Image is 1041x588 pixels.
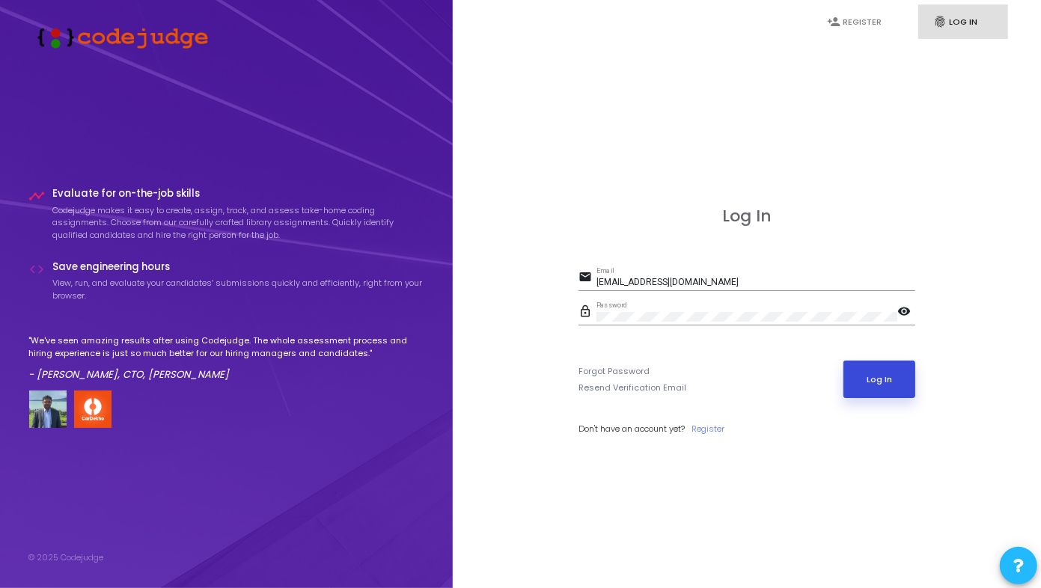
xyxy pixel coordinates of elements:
span: Don't have an account yet? [578,423,685,435]
em: - [PERSON_NAME], CTO, [PERSON_NAME] [29,367,230,382]
mat-icon: lock_outline [578,304,596,322]
i: fingerprint [933,15,947,28]
p: View, run, and evaluate your candidates’ submissions quickly and efficiently, right from your bro... [53,277,424,301]
a: person_addRegister [812,4,902,40]
input: Email [596,278,915,288]
a: fingerprintLog In [918,4,1008,40]
a: Register [692,423,724,435]
a: Resend Verification Email [578,382,686,394]
i: timeline [29,188,46,204]
i: person_add [827,15,840,28]
img: user image [29,391,67,428]
i: code [29,261,46,278]
p: "We've seen amazing results after using Codejudge. The whole assessment process and hiring experi... [29,334,424,359]
p: Codejudge makes it easy to create, assign, track, and assess take-home coding assignments. Choose... [53,204,424,242]
h3: Log In [578,206,915,226]
mat-icon: visibility [897,304,915,322]
div: © 2025 Codejudge [29,551,104,564]
h4: Save engineering hours [53,261,424,273]
mat-icon: email [578,269,596,287]
img: company-logo [74,391,112,428]
h4: Evaluate for on-the-job skills [53,188,424,200]
button: Log In [843,361,916,398]
a: Forgot Password [578,365,650,378]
